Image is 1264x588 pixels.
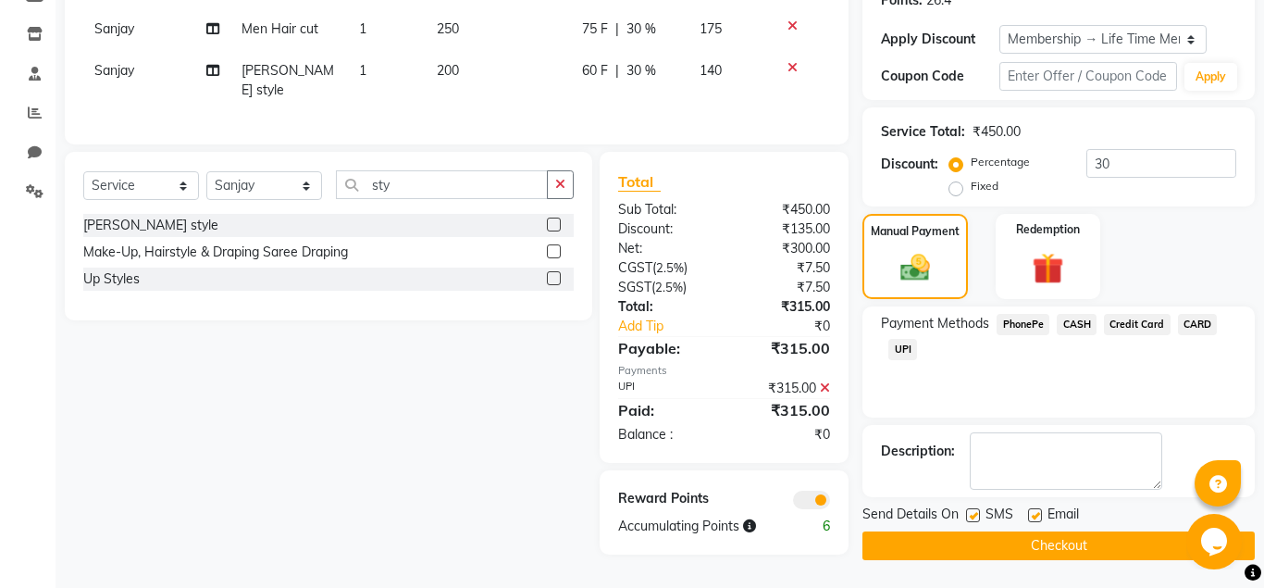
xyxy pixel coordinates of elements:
[784,517,844,536] div: 6
[725,399,845,421] div: ₹315.00
[881,442,955,461] div: Description:
[1047,505,1079,528] span: Email
[604,278,725,297] div: ( )
[725,379,845,398] div: ₹315.00
[881,314,989,333] span: Payment Methods
[971,154,1030,170] label: Percentage
[891,251,939,285] img: _cash.svg
[615,61,619,81] span: |
[725,337,845,359] div: ₹315.00
[725,278,845,297] div: ₹7.50
[1186,514,1245,569] iframe: chat widget
[604,517,785,536] div: Accumulating Points
[888,339,917,360] span: UPI
[725,239,845,258] div: ₹300.00
[871,223,960,240] label: Manual Payment
[604,489,725,509] div: Reward Points
[604,200,725,219] div: Sub Total:
[582,19,608,39] span: 75 F
[83,243,348,262] div: Make-Up, Hairstyle & Draping Saree Draping
[615,19,619,39] span: |
[437,20,459,37] span: 250
[604,239,725,258] div: Net:
[437,62,459,79] span: 200
[1057,314,1097,335] span: CASH
[862,532,1255,560] button: Checkout
[242,62,334,98] span: [PERSON_NAME] style
[973,122,1021,142] div: ₹450.00
[725,200,845,219] div: ₹450.00
[94,62,134,79] span: Sanjay
[1016,221,1080,238] label: Redemption
[656,260,684,275] span: 2.5%
[700,20,722,37] span: 175
[626,61,656,81] span: 30 %
[604,425,725,444] div: Balance :
[604,258,725,278] div: ( )
[618,172,661,192] span: Total
[655,280,683,294] span: 2.5%
[604,297,725,317] div: Total:
[242,20,318,37] span: Men Hair cut
[744,317,844,336] div: ₹0
[604,337,725,359] div: Payable:
[618,363,830,379] div: Payments
[881,155,938,174] div: Discount:
[626,19,656,39] span: 30 %
[725,425,845,444] div: ₹0
[881,67,999,86] div: Coupon Code
[1022,249,1073,288] img: _gift.svg
[700,62,722,79] span: 140
[336,170,548,199] input: Search or Scan
[725,219,845,239] div: ₹135.00
[985,505,1013,528] span: SMS
[604,399,725,421] div: Paid:
[359,62,366,79] span: 1
[725,297,845,317] div: ₹315.00
[359,20,366,37] span: 1
[83,216,218,235] div: [PERSON_NAME] style
[1184,63,1237,91] button: Apply
[604,379,725,398] div: UPI
[1178,314,1218,335] span: CARD
[582,61,608,81] span: 60 F
[618,279,651,295] span: SGST
[618,259,652,276] span: CGST
[881,122,965,142] div: Service Total:
[1104,314,1171,335] span: Credit Card
[83,269,140,289] div: Up Styles
[725,258,845,278] div: ₹7.50
[881,30,999,49] div: Apply Discount
[997,314,1049,335] span: PhonePe
[94,20,134,37] span: Sanjay
[971,178,998,194] label: Fixed
[999,62,1177,91] input: Enter Offer / Coupon Code
[604,219,725,239] div: Discount:
[862,505,959,528] span: Send Details On
[604,317,744,336] a: Add Tip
